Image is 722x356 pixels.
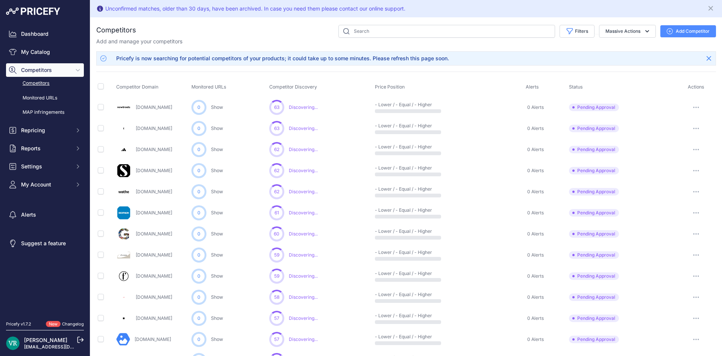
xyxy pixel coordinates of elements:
[211,168,223,173] a: Show
[527,168,544,174] span: 0 Alerts
[527,252,544,258] span: 0 Alerts
[6,142,84,155] button: Reports
[527,189,544,195] span: 0 Alerts
[527,273,544,279] span: 0 Alerts
[6,27,84,41] a: Dashboard
[62,321,84,327] a: Changelog
[274,231,279,237] span: 60
[197,104,200,111] span: 0
[197,273,200,280] span: 0
[569,293,619,301] span: Pending Approval
[375,313,423,319] p: - Lower / - Equal / - Higher
[197,146,200,153] span: 0
[96,38,182,45] p: Add and manage your competitors
[703,52,715,64] button: Close
[289,252,318,258] span: Discovering...
[569,230,619,238] span: Pending Approval
[289,168,318,173] span: Discovering...
[274,168,279,174] span: 62
[569,209,619,217] span: Pending Approval
[569,84,583,90] span: Status
[21,181,70,188] span: My Account
[274,294,279,300] span: 58
[274,336,279,342] span: 57
[338,25,555,38] input: Search
[375,102,423,108] p: - Lower / - Equal / - Higher
[211,125,223,131] a: Show
[375,228,423,234] p: - Lower / - Equal / - Higher
[289,315,318,321] span: Discovering...
[136,210,172,215] a: [DOMAIN_NAME]
[211,147,223,152] a: Show
[289,336,318,342] span: Discovering...
[6,27,84,312] nav: Sidebar
[274,125,279,131] span: 63
[197,209,200,216] span: 0
[599,25,656,38] button: Massive Actions
[211,315,223,321] a: Show
[569,125,619,132] span: Pending Approval
[211,294,223,300] a: Show
[211,273,223,279] a: Show
[211,252,223,258] a: Show
[289,147,318,152] span: Discovering...
[6,92,84,105] a: Monitored URLs
[527,104,544,110] span: 0 Alerts
[289,273,318,279] span: Discovering...
[136,168,172,173] a: [DOMAIN_NAME]
[24,337,67,343] a: [PERSON_NAME]
[527,147,544,153] span: 0 Alerts
[274,104,279,110] span: 63
[21,127,70,134] span: Repricing
[527,336,544,342] span: 0 Alerts
[569,188,619,196] span: Pending Approval
[136,252,172,258] a: [DOMAIN_NAME]
[688,84,704,90] span: Actions
[289,125,318,131] span: Discovering...
[6,178,84,191] button: My Account
[375,84,405,90] span: Price Position
[211,210,223,215] a: Show
[527,315,544,321] span: 0 Alerts
[136,125,172,131] a: [DOMAIN_NAME]
[375,123,423,129] p: - Lower / - Equal / - Higher
[6,321,31,327] div: Pricefy v1.7.2
[197,167,200,174] span: 0
[707,3,716,12] button: Close
[560,25,595,38] button: Filters
[197,315,200,322] span: 0
[569,336,619,343] span: Pending Approval
[375,270,423,277] p: - Lower / - Equal / - Higher
[136,189,172,194] a: [DOMAIN_NAME]
[6,160,84,173] button: Settings
[21,66,70,74] span: Competitors
[527,294,544,300] span: 0 Alerts
[275,210,279,216] span: 61
[274,252,279,258] span: 59
[6,8,60,15] img: Pricefy Logo
[136,104,172,110] a: [DOMAIN_NAME]
[569,146,619,153] span: Pending Approval
[211,104,223,110] a: Show
[211,231,223,237] a: Show
[136,273,172,279] a: [DOMAIN_NAME]
[569,104,619,111] span: Pending Approval
[660,25,716,37] button: Add Competitor
[274,315,279,321] span: 57
[116,84,158,90] span: Competitor Domain
[6,208,84,222] a: Alerts
[211,189,223,194] a: Show
[289,104,318,110] span: Discovering...
[269,84,317,90] span: Competitor Discovery
[375,186,423,192] p: - Lower / - Equal / - Higher
[527,210,544,216] span: 0 Alerts
[289,294,318,300] span: Discovering...
[136,315,172,321] a: [DOMAIN_NAME]
[6,124,84,137] button: Repricing
[375,165,423,171] p: - Lower / - Equal / - Higher
[569,272,619,280] span: Pending Approval
[197,252,200,258] span: 0
[569,315,619,322] span: Pending Approval
[136,231,172,237] a: [DOMAIN_NAME]
[289,189,318,194] span: Discovering...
